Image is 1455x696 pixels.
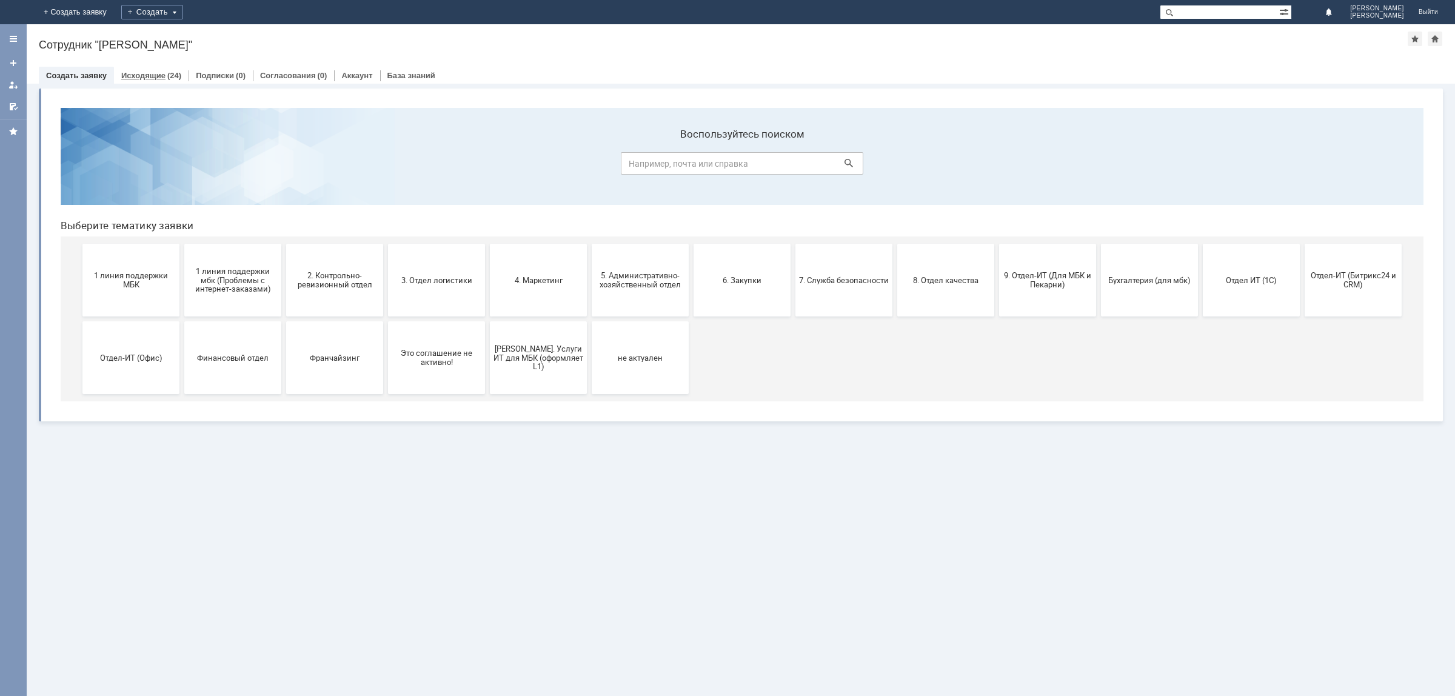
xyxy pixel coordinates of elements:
[4,53,23,73] a: Создать заявку
[541,146,638,218] button: 5. Административно-хозяйственный отдел
[1152,146,1249,218] button: Отдел ИТ (1С)
[318,71,327,80] div: (0)
[341,250,430,269] span: Это соглашение не активно!
[337,146,434,218] button: 3. Отдел логистики
[137,255,227,264] span: Финансовый отдел
[121,71,166,80] a: Исходящие
[260,71,316,80] a: Согласования
[235,223,332,296] button: Франчайзинг
[541,223,638,296] button: не актуален
[337,223,434,296] button: Это соглашение не активно!
[35,173,125,191] span: 1 линия поддержки МБК
[570,54,812,76] input: Например, почта или справка
[39,39,1408,51] div: Сотрудник "[PERSON_NAME]"
[196,71,234,80] a: Подписки
[341,177,430,186] span: 3. Отдел логистики
[133,223,230,296] button: Финансовый отдел
[1156,177,1245,186] span: Отдел ИТ (1С)
[439,146,536,218] button: 4. Маркетинг
[850,177,940,186] span: 8. Отдел качества
[341,71,372,80] a: Аккаунт
[1054,177,1143,186] span: Бухгалтерия (для мбк)
[1050,146,1147,218] button: Бухгалтерия (для мбк)
[387,71,435,80] a: База знаний
[744,146,841,218] button: 7. Служба безопасности
[544,255,634,264] span: не актуален
[10,121,1373,133] header: Выберите тематику заявки
[167,71,181,80] div: (24)
[952,173,1042,191] span: 9. Отдел-ИТ (Для МБК и Пекарни)
[239,255,329,264] span: Франчайзинг
[643,146,740,218] button: 6. Закупки
[570,30,812,42] label: Воспользуйтесь поиском
[1408,32,1422,46] div: Добавить в избранное
[1257,173,1347,191] span: Отдел-ИТ (Битрикс24 и CRM)
[46,71,107,80] a: Создать заявку
[121,5,183,19] div: Создать
[239,173,329,191] span: 2. Контрольно-ревизионный отдел
[32,223,129,296] button: Отдел-ИТ (Офис)
[4,75,23,95] a: Мои заявки
[443,246,532,273] span: [PERSON_NAME]. Услуги ИТ для МБК (оформляет L1)
[646,177,736,186] span: 6. Закупки
[948,146,1045,218] button: 9. Отдел-ИТ (Для МБК и Пекарни)
[32,146,129,218] button: 1 линия поддержки МБК
[748,177,838,186] span: 7. Служба безопасности
[1254,146,1351,218] button: Отдел-ИТ (Битрикс24 и CRM)
[137,168,227,195] span: 1 линия поддержки мбк (Проблемы с интернет-заказами)
[1428,32,1442,46] div: Сделать домашней страницей
[4,97,23,116] a: Мои согласования
[1350,12,1404,19] span: [PERSON_NAME]
[133,146,230,218] button: 1 линия поддержки мбк (Проблемы с интернет-заказами)
[544,173,634,191] span: 5. Административно-хозяйственный отдел
[1350,5,1404,12] span: [PERSON_NAME]
[235,146,332,218] button: 2. Контрольно-ревизионный отдел
[439,223,536,296] button: [PERSON_NAME]. Услуги ИТ для МБК (оформляет L1)
[1279,5,1291,17] span: Расширенный поиск
[846,146,943,218] button: 8. Отдел качества
[443,177,532,186] span: 4. Маркетинг
[236,71,246,80] div: (0)
[35,255,125,264] span: Отдел-ИТ (Офис)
